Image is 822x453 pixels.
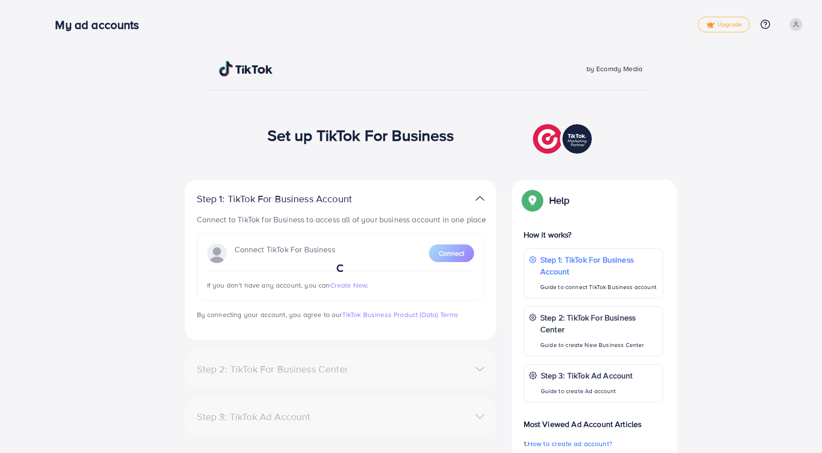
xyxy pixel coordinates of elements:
[698,17,750,32] a: tickUpgrade
[541,385,633,397] p: Guide to create Ad account
[524,191,541,209] img: Popup guide
[540,339,658,351] p: Guide to create New Business Center
[541,370,633,381] p: Step 3: TikTok Ad Account
[549,194,570,206] p: Help
[476,191,484,206] img: TikTok partner
[524,410,663,430] p: Most Viewed Ad Account Articles
[586,64,642,74] span: by Ecomdy Media
[540,281,658,293] p: Guide to connect TikTok Business account
[540,254,658,277] p: Step 1: TikTok For Business Account
[219,61,273,77] img: TikTok
[533,122,594,156] img: TikTok partner
[706,21,742,28] span: Upgrade
[528,439,612,449] span: How to create ad account?
[267,126,454,144] h1: Set up TikTok For Business
[540,312,658,335] p: Step 2: TikTok For Business Center
[55,18,147,32] h3: My ad accounts
[706,22,715,28] img: tick
[524,229,663,240] p: How it works?
[197,193,383,205] p: Step 1: TikTok For Business Account
[524,438,663,450] p: 1.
